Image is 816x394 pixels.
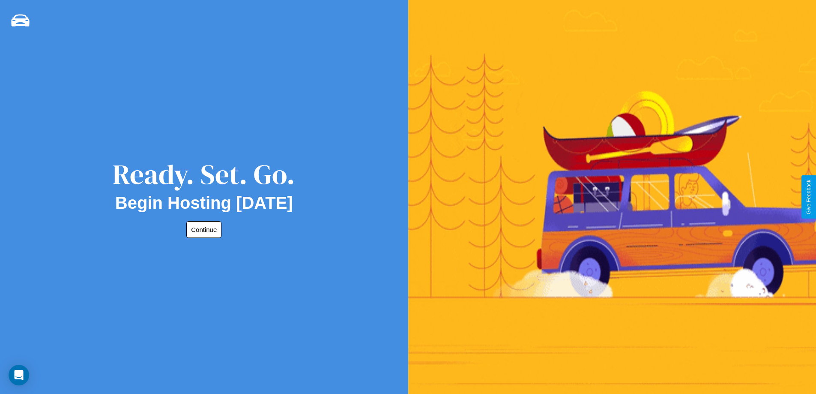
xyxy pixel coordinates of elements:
div: Give Feedback [806,180,812,214]
div: Ready. Set. Go. [113,155,295,193]
button: Continue [186,221,221,238]
h2: Begin Hosting [DATE] [115,193,293,213]
div: Open Intercom Messenger [9,365,29,385]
